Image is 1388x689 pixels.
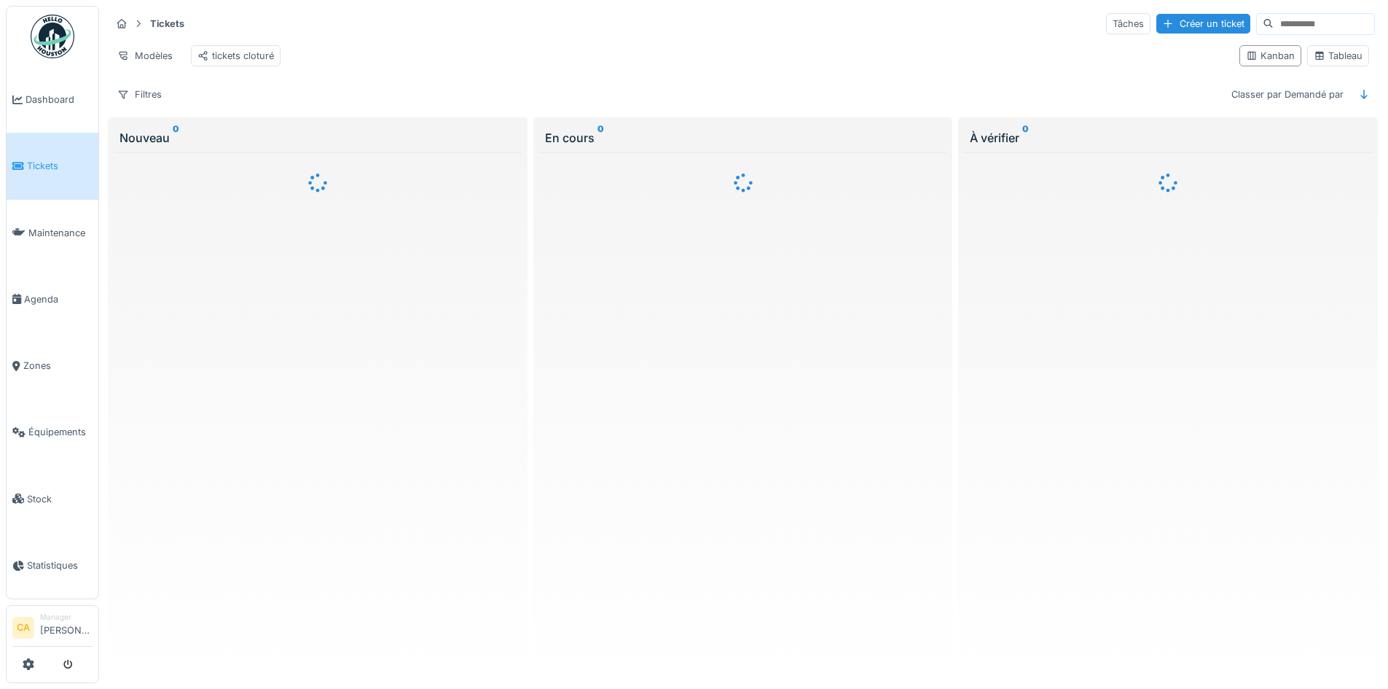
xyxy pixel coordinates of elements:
[1246,49,1295,63] div: Kanban
[31,15,74,58] img: Badge_color-CXgf-gQk.svg
[1225,84,1350,105] div: Classer par Demandé par
[1156,14,1250,34] div: Créer un ticket
[27,558,93,572] span: Statistiques
[27,159,93,173] span: Tickets
[173,129,179,147] sup: 0
[40,612,93,623] div: Manager
[12,617,34,639] li: CA
[144,17,190,31] strong: Tickets
[111,45,179,66] div: Modèles
[597,129,604,147] sup: 0
[970,129,1366,147] div: À vérifier
[197,49,274,63] div: tickets cloturé
[27,492,93,506] span: Stock
[12,612,93,647] a: CA Manager[PERSON_NAME]
[23,359,93,373] span: Zones
[7,200,98,266] a: Maintenance
[7,532,98,599] a: Statistiques
[7,466,98,532] a: Stock
[28,226,93,240] span: Maintenance
[28,425,93,439] span: Équipements
[7,399,98,465] a: Équipements
[40,612,93,643] li: [PERSON_NAME]
[119,129,516,147] div: Nouveau
[111,84,168,105] div: Filtres
[7,133,98,199] a: Tickets
[7,66,98,133] a: Dashboard
[26,93,93,106] span: Dashboard
[7,266,98,332] a: Agenda
[7,332,98,399] a: Zones
[24,292,93,306] span: Agenda
[545,129,941,147] div: En cours
[1106,13,1150,34] div: Tâches
[1314,49,1362,63] div: Tableau
[1022,129,1029,147] sup: 0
